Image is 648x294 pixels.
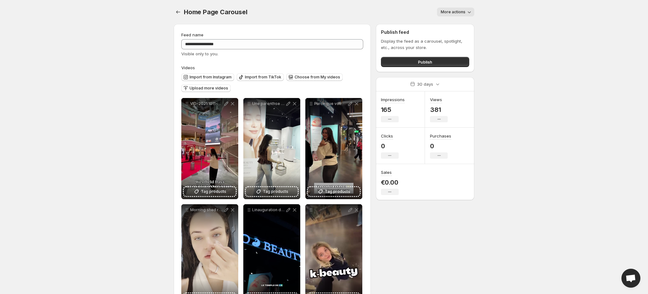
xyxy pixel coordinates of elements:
[417,81,433,87] p: 30 days
[308,187,360,196] button: Tag products
[181,65,195,70] span: Videos
[201,188,226,195] span: Tag products
[418,59,432,65] span: Publish
[237,73,284,81] button: Import from TikTok
[381,142,399,150] p: 0
[286,73,343,81] button: Choose from My videos
[181,84,231,92] button: Upload more videos
[252,207,285,212] p: Linauguration de la boutique joobeauty
[243,98,300,199] div: Une parenthse beaut en boutique pour composer la routine idale entre clat du teint et grain de pe...
[314,101,347,106] p: Parce que votre peau mrite une expertise sur-mesure Un diagnostic de peau haute prcision pour rvl...
[381,96,405,103] h3: Impressions
[325,188,350,195] span: Tag products
[381,38,469,51] p: Display the feed as a carousel, spotlight, etc., across your store.
[621,269,640,288] div: Open chat
[190,101,223,106] p: VID-20251011-WA0000
[381,57,469,67] button: Publish
[381,133,393,139] h3: Clicks
[246,187,298,196] button: Tag products
[381,106,405,113] p: 165
[181,73,234,81] button: Import from Instagram
[190,86,228,91] span: Upload more videos
[263,188,288,195] span: Tag products
[190,207,223,212] p: Morning shed routine in [GEOGRAPHIC_DATA] for wrinkles and detox skincare acne glowskincare joobe...
[430,133,451,139] h3: Purchases
[430,142,451,150] p: 0
[190,75,232,80] span: Import from Instagram
[174,8,183,16] button: Settings
[381,169,392,175] h3: Sales
[441,9,465,15] span: More actions
[184,187,236,196] button: Tag products
[381,179,399,186] p: €0.00
[184,8,247,16] span: Home Page Carousel
[252,101,285,106] p: Une parenthse beaut en boutique pour composer la routine idale entre clat du teint et grain de pe...
[430,96,442,103] h3: Views
[437,8,474,16] button: More actions
[181,98,238,199] div: VID-20251011-WA0000Tag products
[181,32,203,37] span: Feed name
[430,106,448,113] p: 381
[305,98,362,199] div: Parce que votre peau mrite une expertise sur-mesure Un diagnostic de peau haute prcision pour rvl...
[245,75,281,80] span: Import from TikTok
[381,29,469,35] h2: Publish feed
[295,75,340,80] span: Choose from My videos
[181,51,218,56] span: Visible only to you.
